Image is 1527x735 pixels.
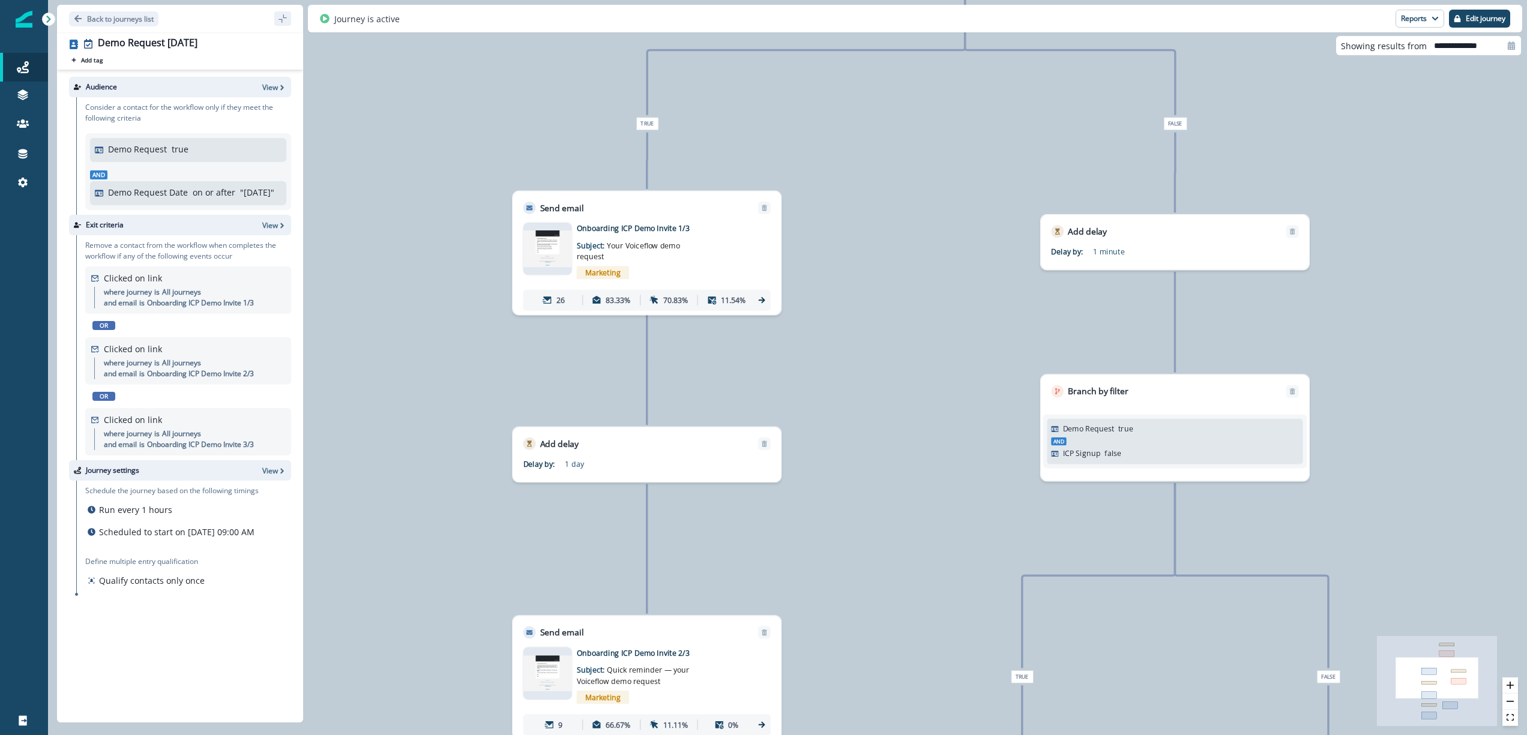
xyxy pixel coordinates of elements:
p: 9 [558,719,562,730]
div: Add delayRemoveDelay by:1 day [512,427,782,482]
p: Subject: [577,658,708,686]
g: Edge from 5768a337-abe3-4c3b-b96d-945d9fb7400b to node-edge-label4c93fa2d-527c-4b39-8b3f-2147edf7... [1022,483,1175,668]
p: and email [104,439,137,450]
p: 83.33% [606,295,631,305]
img: email asset unavailable [523,655,572,691]
p: 1 minute [1093,246,1224,257]
p: 70.83% [663,295,688,305]
p: Run every 1 hours [99,503,172,516]
p: 11.54% [721,295,746,305]
span: False [1316,670,1340,683]
p: Remove a contact from the workflow when completes the workflow if any of the following events occur [85,240,291,262]
span: or [92,321,115,330]
p: where journey [104,287,152,298]
div: Add delayRemoveDelay by:1 minute [1040,214,1310,270]
p: Subject: [577,233,708,262]
p: " [DATE] " [240,186,274,199]
span: And [1051,437,1066,445]
p: All journeys [162,428,201,439]
p: All journeys [162,358,201,368]
button: sidebar collapse toggle [274,11,291,26]
p: ICP Signup [1063,448,1101,458]
p: where journey [104,358,152,368]
p: on or after [193,186,235,199]
p: Demo Request [108,143,167,155]
p: Send email [540,626,584,639]
p: 11.11% [663,719,688,730]
p: Onboarding ICP Demo Invite 2/3 [577,647,745,658]
p: Schedule the journey based on the following timings [85,485,259,496]
span: True [1011,670,1034,683]
p: Onboarding ICP Demo Invite 3/3 [147,439,254,450]
p: is [139,298,145,308]
button: zoom out [1502,694,1518,710]
p: is [139,439,145,450]
p: View [262,466,278,476]
p: and email [104,368,137,379]
p: Onboarding ICP Demo Invite 1/3 [147,298,254,308]
p: 1 day [565,458,696,469]
button: Edit journey [1449,10,1510,28]
p: Journey is active [334,13,400,25]
p: View [262,220,278,230]
span: Marketing [577,691,629,704]
p: Add delay [1068,225,1107,238]
p: true [172,143,188,155]
div: False [1074,117,1276,130]
p: false [1104,448,1121,458]
p: is [154,287,160,298]
div: Demo Request [DATE] [98,37,197,50]
p: Back to journeys list [87,14,154,24]
span: True [636,117,658,130]
p: Exit criteria [86,220,124,230]
button: Go back [69,11,158,26]
div: Send emailRemoveemail asset unavailableOnboarding ICP Demo Invite 1/3Subject: Your Voiceflow demo... [512,191,782,316]
button: zoom in [1502,677,1518,694]
p: Showing results from [1341,40,1427,52]
span: False [1163,117,1187,130]
p: Delay by: [523,458,565,469]
p: Scheduled to start on [DATE] 09:00 AM [99,526,254,538]
p: Send email [540,202,584,214]
button: Add tag [69,55,105,65]
p: Add delay [540,437,579,450]
p: All journeys [162,287,201,298]
button: fit view [1502,710,1518,726]
img: Inflection [16,11,32,28]
div: True [546,117,747,130]
img: email asset unavailable [523,230,572,267]
p: Onboarding ICP Demo Invite 1/3 [577,223,745,233]
p: Audience [86,82,117,92]
p: Delay by: [1051,246,1093,257]
p: Branch by filter [1068,385,1128,398]
g: Edge from 5768a337-abe3-4c3b-b96d-945d9fb7400b to node-edge-labelca5c5f40-71c5-4b36-9279-a95820aa... [1175,483,1328,668]
p: 26 [556,295,565,305]
p: is [154,428,160,439]
p: where journey [104,428,152,439]
p: Onboarding ICP Demo Invite 2/3 [147,368,254,379]
p: Edit journey [1466,14,1505,23]
p: Demo Request [1063,423,1115,434]
span: Your Voiceflow demo request [577,241,680,262]
button: Reports [1396,10,1444,28]
div: False [1227,670,1429,683]
span: And [90,170,107,179]
p: View [262,82,278,92]
p: true [1118,423,1133,434]
span: or [92,392,115,401]
p: Journey settings [86,465,139,476]
p: and email [104,298,137,308]
span: Marketing [577,266,629,279]
div: True [921,670,1122,683]
p: 66.67% [606,719,631,730]
p: Clicked on link [104,413,162,426]
p: Clicked on link [104,343,162,355]
p: Qualify contacts only once [99,574,205,587]
p: Add tag [81,56,103,64]
p: Define multiple entry qualification [85,556,207,567]
p: Demo Request Date [108,186,188,199]
div: Branch by filterRemoveDemo RequesttrueAndICP Signupfalse [1040,374,1310,481]
p: Clicked on link [104,272,162,284]
p: 0% [728,719,738,730]
button: View [262,220,286,230]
